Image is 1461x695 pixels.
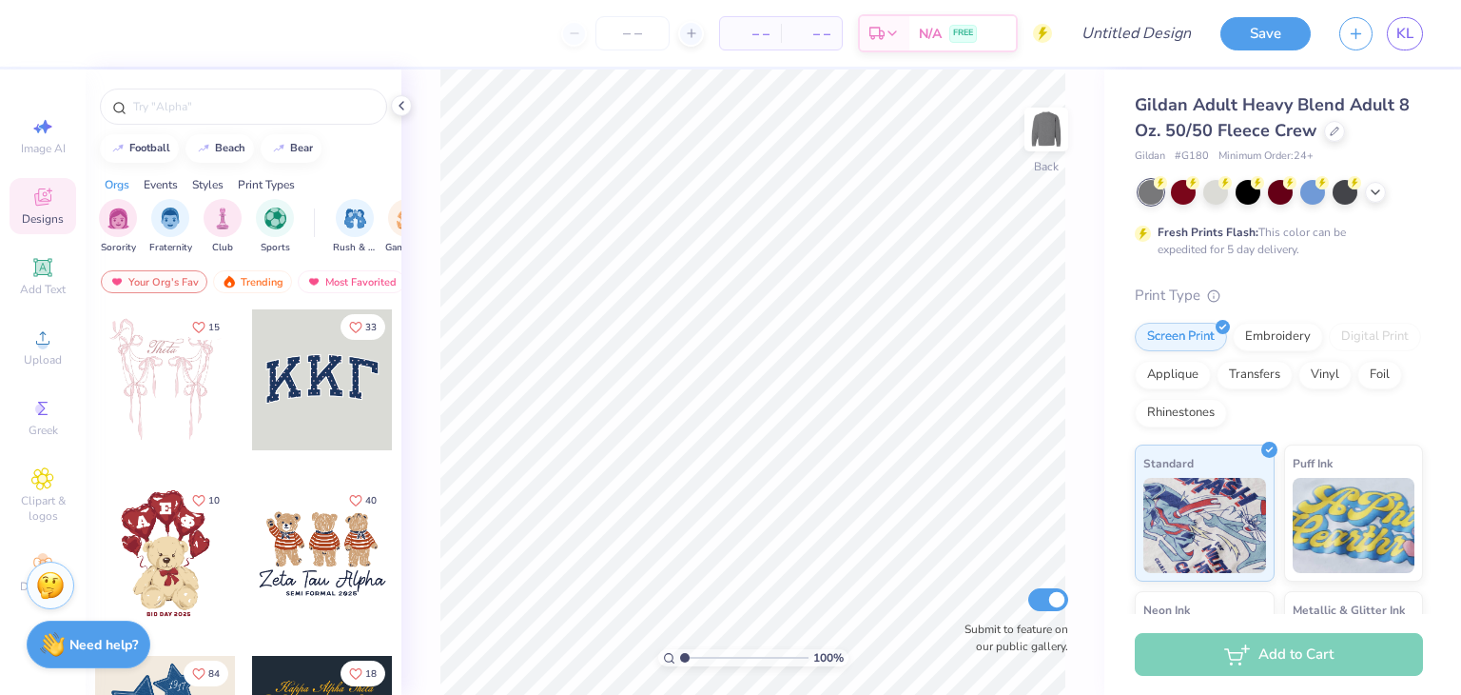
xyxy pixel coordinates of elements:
button: bear [261,134,321,163]
img: Standard [1143,478,1266,573]
span: Decorate [20,579,66,594]
img: Rush & Bid Image [344,208,366,229]
span: Designs [22,211,64,227]
span: Metallic & Glitter Ink [1293,600,1405,620]
button: football [100,134,179,163]
span: Upload [24,352,62,367]
span: Gildan [1135,149,1165,165]
img: trend_line.gif [110,143,126,154]
span: Rush & Bid [333,241,377,255]
div: filter for Rush & Bid [333,199,377,255]
span: Sports [261,241,290,255]
div: football [129,143,170,153]
div: filter for Fraternity [149,199,192,255]
span: Game Day [385,241,429,255]
span: 100 % [813,649,844,666]
span: Clipart & logos [10,493,76,524]
span: – – [792,24,830,44]
span: 15 [208,323,220,332]
span: 33 [365,323,377,332]
button: filter button [333,199,377,255]
div: Styles [192,176,224,193]
span: # G180 [1175,149,1209,165]
button: filter button [204,199,242,255]
span: KL [1396,23,1413,45]
span: Standard [1143,453,1194,473]
div: Your Org's Fav [101,270,207,293]
button: Like [184,314,228,340]
div: beach [215,143,245,153]
span: 40 [365,496,377,506]
input: Untitled Design [1066,14,1206,52]
button: Like [341,661,385,686]
span: Minimum Order: 24 + [1218,149,1314,165]
img: Back [1027,110,1065,149]
span: FREE [953,27,973,40]
button: Like [184,487,228,513]
img: most_fav.gif [306,275,321,288]
span: Neon Ink [1143,600,1190,620]
div: filter for Game Day [385,199,429,255]
div: filter for Club [204,199,242,255]
img: Game Day Image [397,208,419,229]
button: Like [184,661,228,686]
img: Sorority Image [107,208,129,229]
span: Fraternity [149,241,192,255]
div: Orgs [105,176,129,193]
span: Sorority [101,241,136,255]
button: filter button [149,199,192,255]
div: Embroidery [1233,323,1323,351]
strong: Fresh Prints Flash: [1158,225,1258,240]
img: Sports Image [264,208,286,229]
div: Screen Print [1135,323,1227,351]
div: Trending [213,270,292,293]
div: Events [144,176,178,193]
span: Club [212,241,233,255]
span: Add Text [20,282,66,297]
div: bear [290,143,313,153]
img: Fraternity Image [160,208,181,229]
div: Print Types [238,176,295,193]
span: Image AI [21,141,66,156]
span: Gildan Adult Heavy Blend Adult 8 Oz. 50/50 Fleece Crew [1135,93,1410,142]
button: beach [185,134,254,163]
input: Try "Alpha" [131,97,375,116]
button: Like [341,487,385,513]
button: filter button [385,199,429,255]
div: filter for Sorority [99,199,137,255]
div: Back [1034,158,1059,175]
img: most_fav.gif [109,275,125,288]
button: Save [1220,17,1311,50]
img: trending.gif [222,275,237,288]
div: Transfers [1217,361,1293,389]
input: – – [595,16,670,50]
span: Puff Ink [1293,453,1333,473]
span: 18 [365,669,377,679]
img: Club Image [212,208,233,229]
span: 10 [208,496,220,506]
span: Greek [29,423,58,438]
span: 84 [208,669,220,679]
div: Digital Print [1329,323,1421,351]
span: – – [731,24,769,44]
div: Print Type [1135,285,1423,307]
strong: Need help? [69,636,138,654]
label: Submit to feature on our public gallery. [954,621,1068,655]
img: trend_line.gif [196,143,211,154]
img: Puff Ink [1293,478,1415,573]
div: Vinyl [1298,361,1352,389]
img: trend_line.gif [271,143,286,154]
div: filter for Sports [256,199,294,255]
a: KL [1387,17,1423,50]
button: Like [341,314,385,340]
button: filter button [256,199,294,255]
div: Most Favorited [298,270,405,293]
div: Foil [1357,361,1402,389]
div: Rhinestones [1135,399,1227,427]
button: filter button [99,199,137,255]
div: This color can be expedited for 5 day delivery. [1158,224,1392,258]
span: N/A [919,24,942,44]
div: Applique [1135,361,1211,389]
